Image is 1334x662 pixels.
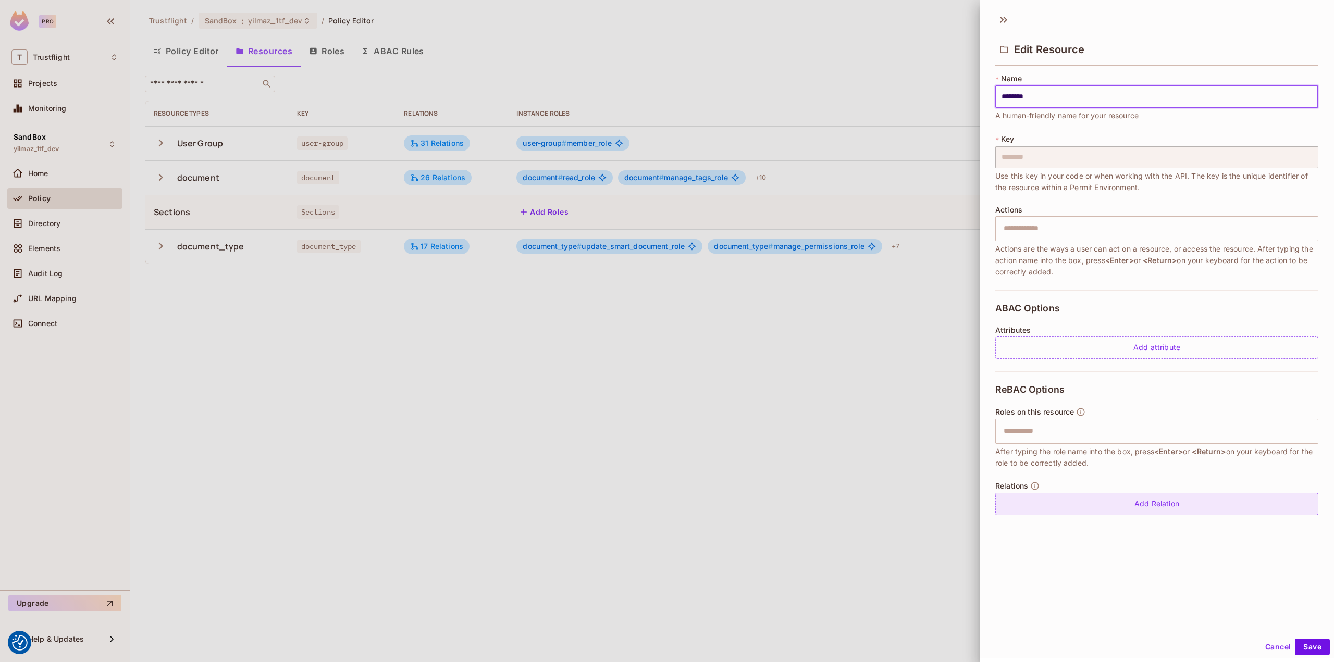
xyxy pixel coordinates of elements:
[1192,447,1226,456] span: <Return>
[995,110,1139,121] span: A human-friendly name for your resource
[995,384,1065,395] span: ReBAC Options
[12,635,28,651] button: Consent Preferences
[12,635,28,651] img: Revisit consent button
[1295,639,1330,655] button: Save
[995,326,1031,334] span: Attributes
[995,206,1022,214] span: Actions
[995,493,1318,515] div: Add Relation
[1261,639,1295,655] button: Cancel
[995,408,1074,416] span: Roles on this resource
[1143,256,1177,265] span: <Return>
[995,482,1028,490] span: Relations
[995,336,1318,359] div: Add attribute
[995,303,1060,314] span: ABAC Options
[1001,135,1014,143] span: Key
[1105,256,1134,265] span: <Enter>
[1001,74,1022,83] span: Name
[995,446,1318,469] span: After typing the role name into the box, press or on your keyboard for the role to be correctly a...
[995,170,1318,193] span: Use this key in your code or when working with the API. The key is the unique identifier of the r...
[1154,447,1183,456] span: <Enter>
[995,243,1318,278] span: Actions are the ways a user can act on a resource, or access the resource. After typing the actio...
[1014,43,1084,56] span: Edit Resource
